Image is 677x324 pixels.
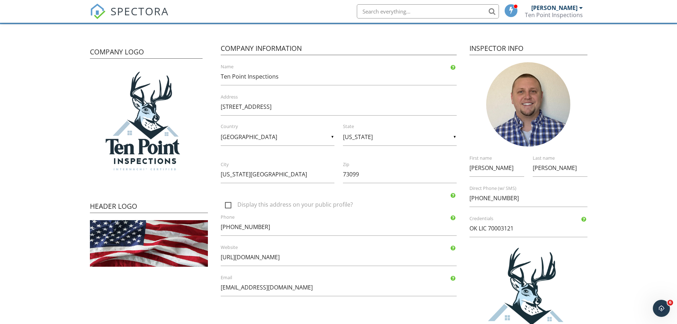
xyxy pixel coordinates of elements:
label: Display this address on your public profile? [225,201,461,210]
h4: Header Logo [90,202,208,213]
label: Last name [533,155,596,161]
label: First name [469,155,533,161]
img: Final.png [90,66,203,179]
img: The Best Home Inspection Software - Spectora [90,4,106,19]
div: [PERSON_NAME] [531,4,577,11]
input: https://www.spectora.com [221,249,457,266]
span: SPECTORA [111,4,169,18]
iframe: Intercom live chat [653,300,670,317]
label: Direct Phone (w/ SMS) [469,185,596,192]
label: State [343,123,465,130]
img: usa-flag-banner-les-cunliffe.jpg [90,220,208,267]
h4: Inspector Info [469,44,587,55]
div: Ten Point Inspections [525,11,583,18]
label: Credentials [469,216,596,222]
h4: Company Logo [90,47,203,59]
input: Search everything... [357,4,499,18]
label: Country [221,123,343,130]
h4: Company Information [221,44,457,55]
a: SPECTORA [90,10,169,25]
span: 6 [667,300,673,306]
